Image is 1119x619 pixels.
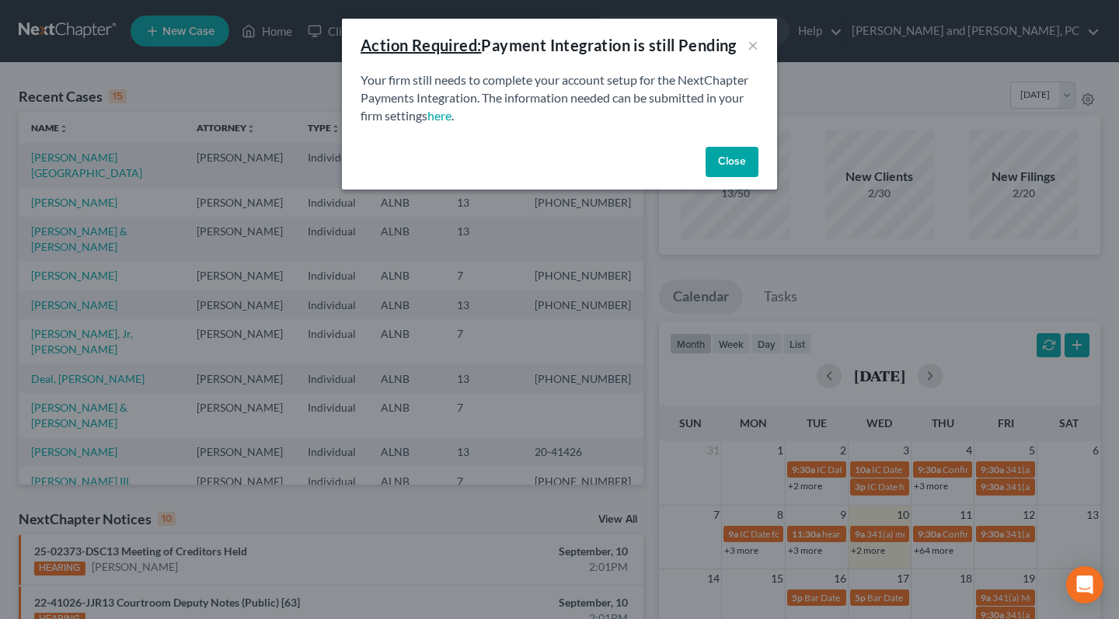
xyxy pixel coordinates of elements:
[361,34,737,56] div: Payment Integration is still Pending
[1066,566,1103,603] div: Open Intercom Messenger
[427,108,451,123] a: here
[361,36,481,54] u: Action Required:
[361,71,758,125] p: Your firm still needs to complete your account setup for the NextChapter Payments Integration. Th...
[706,147,758,178] button: Close
[748,36,758,54] button: ×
